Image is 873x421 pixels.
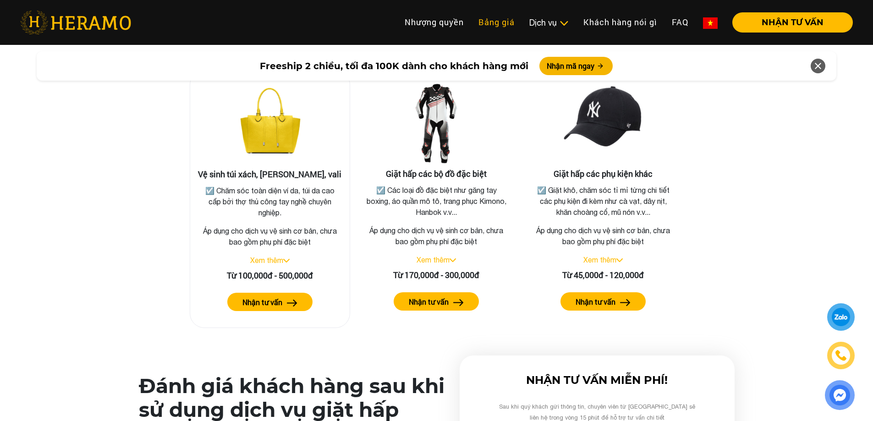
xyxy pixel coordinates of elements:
button: NHẬN TƯ VẤN [732,12,853,33]
button: Nhận tư vấn [227,293,313,311]
h3: Vệ sinh túi xách, [PERSON_NAME], vali [198,169,342,180]
a: Khách hàng nói gì [576,12,664,32]
span: Sau khi quý khách gửi thông tin, chuyên viên từ [GEOGRAPHIC_DATA] sẽ liên hệ trong vòng 15 phút đ... [499,403,695,421]
a: Bảng giá [471,12,522,32]
a: NHẬN TƯ VẤN [725,18,853,27]
h3: Giặt hấp các phụ kiện khác [530,169,676,179]
p: ☑️ Chăm sóc toàn diện ví da, túi da cao cấp bởi thợ thủ công tay nghề chuyên nghiệp. [199,185,340,218]
img: phone-icon [836,350,846,361]
p: Áp dụng cho dịch vụ vệ sinh cơ bản, chưa bao gồm phụ phí đặc biệt [530,225,676,247]
img: vn-flag.png [703,17,718,29]
p: Áp dụng cho dịch vụ vệ sinh cơ bản, chưa bao gồm phụ phí đặc biệt [198,225,342,247]
a: phone-icon [828,343,853,368]
button: Nhận mã ngay [539,57,613,75]
label: Nhận tư vấn [576,296,615,307]
label: Nhận tư vấn [242,297,282,308]
img: Giặt hấp các phụ kiện khác [557,77,649,169]
img: arrow [620,299,631,306]
button: Nhận tư vấn [560,292,646,311]
img: arrow_down.svg [450,258,456,262]
a: Nhận tư vấn arrow [364,292,510,311]
div: Từ 45,000đ - 120,000đ [530,269,676,281]
a: Nhận tư vấn arrow [198,293,342,311]
a: Nhượng quyền [397,12,471,32]
a: Xem thêm [583,256,616,264]
img: subToggleIcon [559,19,569,28]
img: arrow_down.svg [283,259,290,262]
div: Từ 170,000đ - 300,000đ [364,269,510,281]
p: ☑️ Giặt khô, chăm sóc tỉ mỉ từng chi tiết các phụ kiện đi kèm như cà vạt, dây nịt, khăn choàng cổ... [532,185,674,218]
span: Freeship 2 chiều, tối đa 100K dành cho khách hàng mới [260,59,528,73]
div: Dịch vụ [529,16,569,29]
img: arrow_down.svg [616,258,623,262]
img: Vệ sinh túi xách, balo, vali [224,78,316,169]
button: Nhận tư vấn [394,292,479,311]
img: arrow [287,300,297,306]
img: arrow [453,299,464,306]
a: Nhận tư vấn arrow [530,292,676,311]
div: Từ 100,000đ - 500,000đ [198,269,342,282]
h3: NHẬN TƯ VẤN MIỄN PHÍ! [494,374,700,387]
img: Giặt hấp các bộ đồ đặc biệt [390,77,482,169]
p: Áp dụng cho dịch vụ vệ sinh cơ bản, chưa bao gồm phụ phí đặc biệt [364,225,510,247]
label: Nhận tư vấn [409,296,449,307]
a: Xem thêm [417,256,450,264]
h3: Giặt hấp các bộ đồ đặc biệt [364,169,510,179]
p: ☑️ Các loại đồ đặc biệt như găng tay boxing, áo quần mô tô, trang phục Kimono, Hanbok v.v... [366,185,508,218]
img: heramo-logo.png [20,11,131,34]
a: FAQ [664,12,696,32]
a: Xem thêm [250,256,283,264]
